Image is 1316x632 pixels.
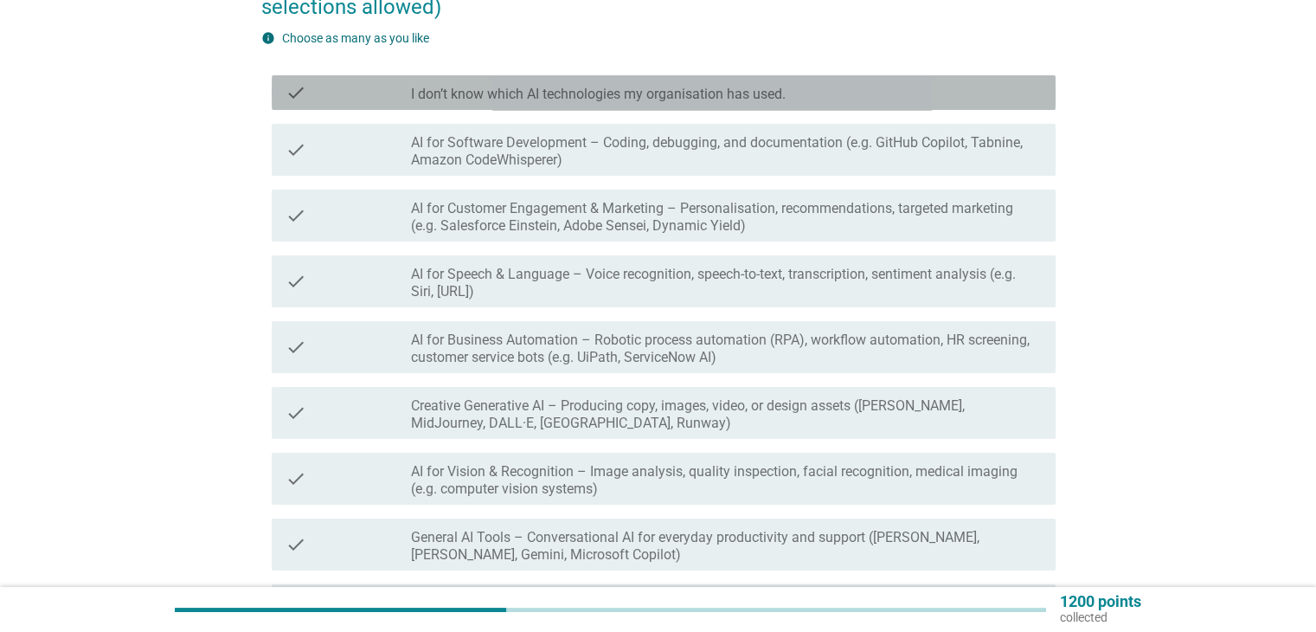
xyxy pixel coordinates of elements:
label: AI for Software Development – Coding, debugging, and documentation (e.g. GitHub Copilot, Tabnine,... [411,134,1041,169]
i: check [286,262,306,300]
i: check [286,131,306,169]
i: info [261,31,275,45]
i: check [286,82,306,103]
label: AI for Customer Engagement & Marketing – Personalisation, recommendations, targeted marketing (e.... [411,200,1041,235]
p: collected [1060,609,1141,625]
i: check [286,394,306,432]
label: AI for Speech & Language – Voice recognition, speech-to-text, transcription, sentiment analysis (... [411,266,1041,300]
p: 1200 points [1060,594,1141,609]
label: General AI Tools – Conversational AI for everyday productivity and support ([PERSON_NAME], [PERSO... [411,529,1041,564]
i: check [286,460,306,498]
label: AI for Vision & Recognition – Image analysis, quality inspection, facial recognition, medical ima... [411,463,1041,498]
label: Creative Generative AI – Producing copy, images, video, or design assets ([PERSON_NAME], MidJourn... [411,397,1041,432]
i: check [286,328,306,366]
i: check [286,526,306,564]
label: Choose as many as you like [282,31,429,45]
i: check [286,197,306,235]
label: I don’t know which AI technologies my organisation has used. [411,86,786,103]
label: AI for Business Automation – Robotic process automation (RPA), workflow automation, HR screening,... [411,332,1041,366]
